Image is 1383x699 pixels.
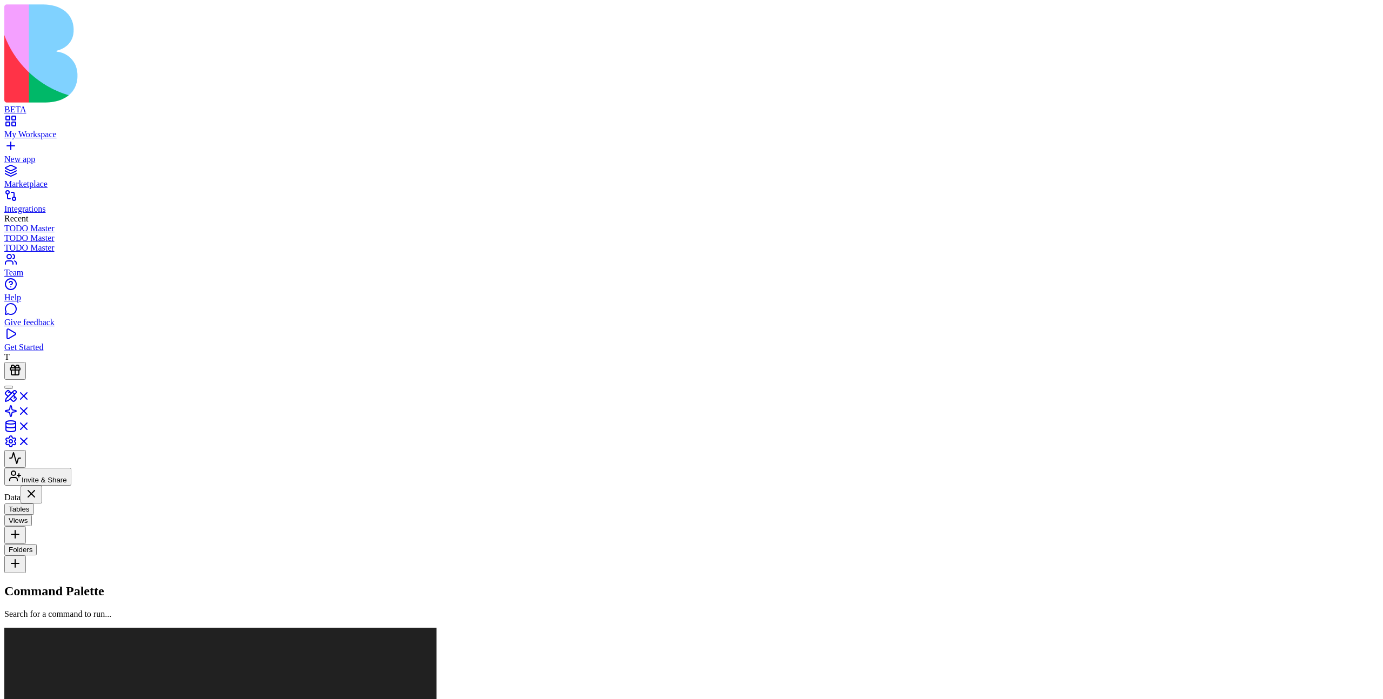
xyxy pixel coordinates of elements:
[4,584,1379,599] h2: Command Palette
[4,243,1379,253] a: TODO Master
[4,4,439,103] img: logo
[4,293,1379,303] div: Help
[4,214,28,223] span: Recent
[4,515,32,526] button: Views
[9,516,28,525] span: Views
[4,105,1379,115] div: BETA
[4,283,1379,303] a: Help
[4,342,1379,352] div: Get Started
[9,505,30,513] span: Tables
[4,130,1379,139] div: My Workspace
[4,258,1379,278] a: Team
[4,493,21,502] span: Data
[4,609,1379,619] p: Search for a command to run...
[4,224,1379,233] a: TODO Master
[4,308,1379,327] a: Give feedback
[4,318,1379,327] div: Give feedback
[4,95,1379,115] a: BETA
[4,179,1379,189] div: Marketplace
[4,352,10,361] span: T
[4,503,34,515] button: Tables
[4,170,1379,189] a: Marketplace
[4,468,71,486] button: Invite & Share
[4,120,1379,139] a: My Workspace
[4,204,1379,214] div: Integrations
[4,233,1379,243] a: TODO Master
[4,154,1379,164] div: New app
[4,333,1379,352] a: Get Started
[4,268,1379,278] div: Team
[4,544,37,555] button: Folders
[4,194,1379,214] a: Integrations
[9,546,32,554] span: Folders
[4,145,1379,164] a: New app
